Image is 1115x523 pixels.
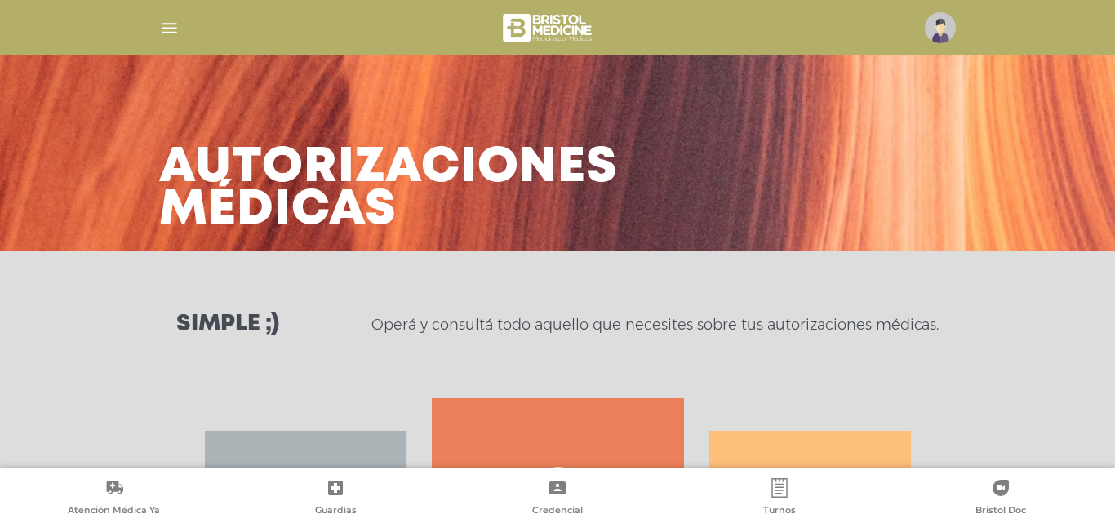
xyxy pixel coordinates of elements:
span: Atención Médica Ya [68,504,160,519]
a: Turnos [669,478,891,520]
a: Credencial [446,478,669,520]
img: bristol-medicine-blanco.png [500,8,597,47]
h3: Autorizaciones médicas [159,147,618,232]
span: Guardias [315,504,357,519]
span: Bristol Doc [975,504,1026,519]
img: Cober_menu-lines-white.svg [159,18,180,38]
img: profile-placeholder.svg [925,12,956,43]
p: Operá y consultá todo aquello que necesites sobre tus autorizaciones médicas. [371,315,939,335]
h3: Simple ;) [176,313,279,336]
a: Bristol Doc [890,478,1112,520]
span: Credencial [532,504,583,519]
span: Turnos [763,504,796,519]
a: Atención Médica Ya [3,478,225,520]
a: Guardias [225,478,447,520]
